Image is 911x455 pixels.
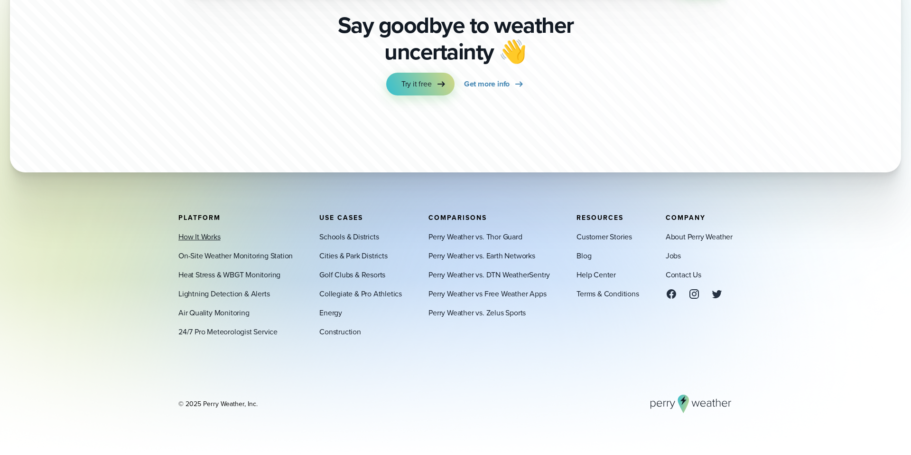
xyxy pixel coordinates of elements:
a: Try it free [386,73,455,95]
a: Perry Weather vs Free Weather Apps [428,288,546,299]
a: Construction [319,326,361,337]
a: Schools & Districts [319,231,379,242]
a: Heat Stress & WBGT Monitoring [178,269,280,280]
a: Get more info [464,73,525,95]
span: Get more info [464,78,510,90]
a: About Perry Weather [666,231,733,242]
span: Use Cases [319,212,363,222]
a: Energy [319,307,342,318]
a: Blog [576,250,591,261]
a: Perry Weather vs. Thor Guard [428,231,522,242]
a: Perry Weather vs. Earth Networks [428,250,535,261]
a: Customer Stories [576,231,632,242]
a: Jobs [666,250,681,261]
a: 24/7 Pro Meteorologist Service [178,326,278,337]
a: Golf Clubs & Resorts [319,269,385,280]
a: Lightning Detection & Alerts [178,288,270,299]
span: Try it free [401,78,432,90]
div: © 2025 Perry Weather, Inc. [178,399,258,408]
a: Air Quality Monitoring [178,307,250,318]
a: Help Center [576,269,616,280]
a: Terms & Conditions [576,288,639,299]
p: Say goodbye to weather uncertainty 👋 [334,12,577,65]
a: On-Site Weather Monitoring Station [178,250,293,261]
a: Contact Us [666,269,701,280]
span: Comparisons [428,212,487,222]
a: Perry Weather vs. DTN WeatherSentry [428,269,550,280]
span: Platform [178,212,221,222]
span: Resources [576,212,623,222]
a: Cities & Park Districts [319,250,387,261]
a: How It Works [178,231,221,242]
a: Collegiate & Pro Athletics [319,288,402,299]
a: Perry Weather vs. Zelus Sports [428,307,526,318]
span: Company [666,212,706,222]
